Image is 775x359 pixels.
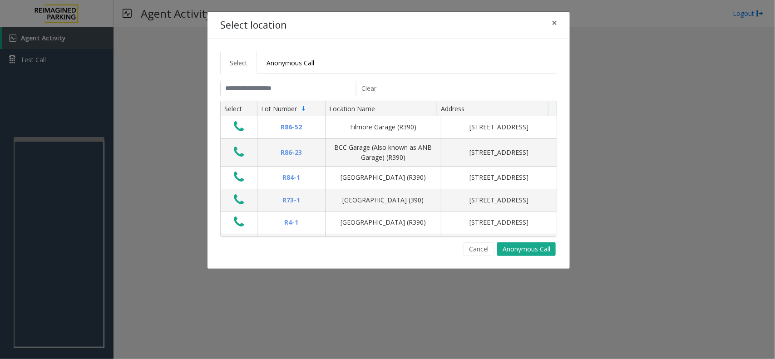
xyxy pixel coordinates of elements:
[463,242,494,256] button: Cancel
[331,122,435,132] div: Filmore Garage (R390)
[331,217,435,227] div: [GEOGRAPHIC_DATA] (R390)
[447,195,551,205] div: [STREET_ADDRESS]
[331,143,435,163] div: BCC Garage (Also known as ANB Garage) (R390)
[221,101,557,236] div: Data table
[220,18,286,33] h4: Select location
[221,101,257,117] th: Select
[447,148,551,157] div: [STREET_ADDRESS]
[545,12,563,34] button: Close
[497,242,556,256] button: Anonymous Call
[447,217,551,227] div: [STREET_ADDRESS]
[331,195,435,205] div: [GEOGRAPHIC_DATA] (390)
[447,172,551,182] div: [STREET_ADDRESS]
[263,172,320,182] div: R84-1
[329,104,375,113] span: Location Name
[267,59,314,67] span: Anonymous Call
[300,105,307,112] span: Sortable
[220,52,557,74] ul: Tabs
[552,16,557,29] span: ×
[441,104,464,113] span: Address
[263,122,320,132] div: R86-52
[356,81,382,96] button: Clear
[261,104,297,113] span: Lot Number
[331,172,435,182] div: [GEOGRAPHIC_DATA] (R390)
[263,217,320,227] div: R4-1
[263,195,320,205] div: R73-1
[263,148,320,157] div: R86-23
[447,122,551,132] div: [STREET_ADDRESS]
[230,59,247,67] span: Select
